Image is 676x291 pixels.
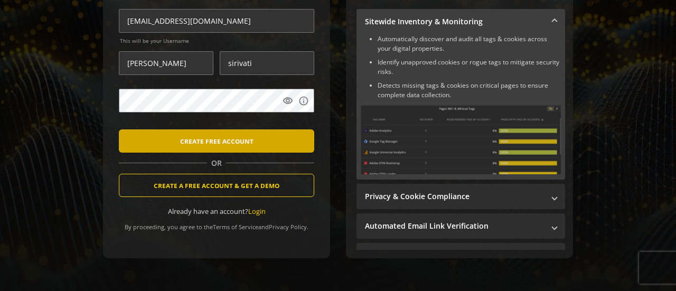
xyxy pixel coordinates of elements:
input: Last Name * [220,51,314,75]
mat-icon: info [298,96,309,106]
input: Email Address (name@work-email.com) * [119,9,314,33]
mat-expansion-panel-header: Performance Monitoring with Web Vitals [356,243,565,268]
span: CREATE A FREE ACCOUNT & GET A DEMO [154,176,279,195]
li: Identify unapproved cookies or rogue tags to mitigate security risks. [378,58,561,77]
span: This will be your Username [120,37,314,44]
span: OR [207,158,226,168]
mat-panel-title: Privacy & Cookie Compliance [365,191,544,202]
mat-expansion-panel-header: Automated Email Link Verification [356,213,565,239]
mat-icon: visibility [283,96,293,106]
li: Automatically discover and audit all tags & cookies across your digital properties. [378,34,561,53]
mat-panel-title: Automated Email Link Verification [365,221,544,231]
div: Already have an account? [119,206,314,217]
a: Terms of Service [213,223,258,231]
a: Privacy Policy [269,223,307,231]
img: Sitewide Inventory & Monitoring [361,105,561,174]
div: Sitewide Inventory & Monitoring [356,34,565,180]
input: First Name * [119,51,213,75]
div: By proceeding, you agree to the and . [119,216,314,231]
li: Detects missing tags & cookies on critical pages to ensure complete data collection. [378,81,561,100]
mat-expansion-panel-header: Sitewide Inventory & Monitoring [356,9,565,34]
mat-panel-title: Sitewide Inventory & Monitoring [365,16,544,27]
button: CREATE FREE ACCOUNT [119,129,314,153]
button: CREATE A FREE ACCOUNT & GET A DEMO [119,174,314,197]
span: CREATE FREE ACCOUNT [180,132,253,151]
a: Login [248,206,266,216]
mat-expansion-panel-header: Privacy & Cookie Compliance [356,184,565,209]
